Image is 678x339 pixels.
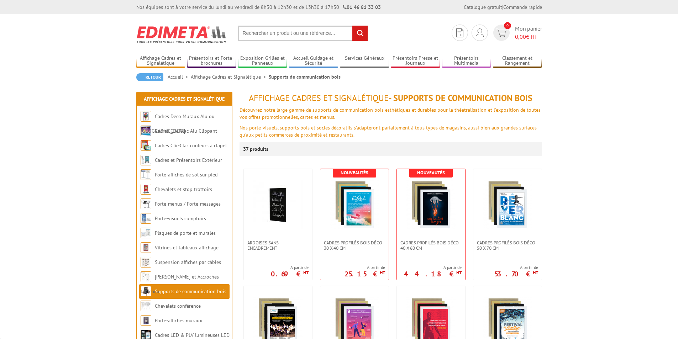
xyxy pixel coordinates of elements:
[345,272,385,276] p: 25.15 €
[477,240,538,251] span: Cadres Profilés Bois Déco 50 x 70 cm
[343,4,381,10] strong: 01 46 81 33 03
[340,55,389,67] a: Services Généraux
[141,274,219,295] a: [PERSON_NAME] et Accroches tableaux
[155,128,217,134] a: Cadres Clic-Clac Alu Clippant
[141,198,151,209] img: Porte-menus / Porte-messages
[289,55,338,67] a: Accueil Guidage et Sécurité
[187,55,236,67] a: Présentoirs et Porte-brochures
[141,111,151,122] img: Cadres Deco Muraux Alu ou Bois
[141,140,151,151] img: Cadres Clic-Clac couleurs à clapet
[303,270,309,276] sup: HT
[141,213,151,224] img: Porte-visuels comptoirs
[141,113,215,134] a: Cadres Deco Muraux Alu ou [GEOGRAPHIC_DATA]
[155,186,212,192] a: Chevalets et stop trottoirs
[456,270,462,276] sup: HT
[155,215,206,222] a: Porte-visuels comptoirs
[456,28,463,37] img: devis rapide
[269,73,341,80] li: Supports de communication bois
[155,171,217,178] a: Porte-affiches de sol sur pied
[141,169,151,180] img: Porte-affiches de sol sur pied
[464,4,502,10] a: Catalogue gratuit
[464,4,542,11] div: |
[404,272,462,276] p: 44.18 €
[380,270,385,276] sup: HT
[141,228,151,238] img: Plaques de porte et murales
[341,170,368,176] b: Nouveautés
[483,180,532,229] img: Cadres Profilés Bois Déco 50 x 70 cm
[155,259,221,265] a: Suspension affiches par câbles
[240,124,542,138] p: Nos porte-visuels, supports bois et socles décoratifs s'adapteront parfaitement à tous types de m...
[515,25,542,41] span: Mon panier
[345,265,385,270] span: A partir de
[504,22,511,29] span: 0
[473,240,542,251] a: Cadres Profilés Bois Déco 50 x 70 cm
[253,180,303,229] img: Ardoises sans encadrement
[155,157,222,163] a: Cadres et Présentoirs Extérieur
[136,21,227,48] img: Edimeta
[155,230,216,236] a: Plaques de porte et murales
[247,240,309,251] span: Ardoises sans encadrement
[155,142,227,149] a: Cadres Clic-Clac couleurs à clapet
[492,25,542,41] a: devis rapide 0 Mon panier 0,00€ HT
[238,26,368,41] input: Rechercher un produit ou une référence...
[144,96,225,102] a: Affichage Cadres et Signalétique
[494,265,538,270] span: A partir de
[141,315,151,326] img: Porte-affiches muraux
[397,240,465,251] a: Cadres Profilés Bois Déco 40 x 60 cm
[155,317,202,324] a: Porte-affiches muraux
[155,288,226,295] a: Supports de communication bois
[141,242,151,253] img: Vitrines et tableaux affichage
[476,28,484,37] img: devis rapide
[141,301,151,311] img: Chevalets conférence
[271,272,309,276] p: 0.69 €
[243,142,270,156] p: 37 produits
[442,55,491,67] a: Présentoirs Multimédia
[406,180,456,229] img: Cadres Profilés Bois Déco 40 x 60 cm
[330,180,379,229] img: Cadres Profilés Bois Déco 30 x 40 cm
[155,244,219,251] a: Vitrines et tableaux affichage
[141,184,151,195] img: Chevalets et stop trottoirs
[400,240,462,251] span: Cadres Profilés Bois Déco 40 x 60 cm
[404,265,462,270] span: A partir de
[136,55,185,67] a: Affichage Cadres et Signalétique
[238,55,287,67] a: Exposition Grilles et Panneaux
[240,106,542,121] p: Découvrez notre large gamme de supports de communication bois esthétiques et durables pour la thé...
[352,26,368,41] input: rechercher
[503,4,542,10] a: Commande rapide
[324,240,385,251] span: Cadres Profilés Bois Déco 30 x 40 cm
[249,92,389,104] span: Affichage Cadres et Signalétique
[271,265,309,270] span: A partir de
[493,55,542,67] a: Classement et Rangement
[191,74,269,80] a: Affichage Cadres et Signalétique
[155,201,221,207] a: Porte-menus / Porte-messages
[141,257,151,268] img: Suspension affiches par câbles
[496,29,506,37] img: devis rapide
[240,94,542,103] h1: - Supports de communication bois
[515,33,526,40] span: 0,00
[155,303,201,309] a: Chevalets conférence
[494,272,538,276] p: 53.70 €
[417,170,445,176] b: Nouveautés
[155,332,230,338] a: Cadres LED & PLV lumineuses LED
[136,73,163,81] a: Retour
[168,74,191,80] a: Accueil
[136,4,381,11] div: Nos équipes sont à votre service du lundi au vendredi de 8h30 à 12h30 et de 13h30 à 17h30
[391,55,440,67] a: Présentoirs Presse et Journaux
[533,270,538,276] sup: HT
[515,33,542,41] span: € HT
[141,155,151,165] img: Cadres et Présentoirs Extérieur
[141,271,151,282] img: Cimaises et Accroches tableaux
[244,240,312,251] a: Ardoises sans encadrement
[320,240,389,251] a: Cadres Profilés Bois Déco 30 x 40 cm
